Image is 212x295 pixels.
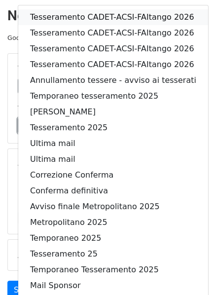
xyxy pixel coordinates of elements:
div: Widget chat [163,248,212,295]
a: Ultima mail [18,136,208,151]
small: Google Sheet: [7,34,137,41]
a: Conferma definitiva [18,183,208,199]
a: Mail Sponsor [18,278,208,294]
a: Temporaneo 2025 [18,230,208,246]
a: Metropolitano 2025 [18,215,208,230]
a: Annullamento tessere - avviso ai tesserati [18,73,208,88]
a: Tesseramento CADET-ACSI-FAItango 2026 [18,9,208,25]
a: Tesseramento 2025 [18,120,208,136]
a: Tesseramento 25 [18,246,208,262]
a: [PERSON_NAME] [18,104,208,120]
a: Tesseramento CADET-ACSI-FAItango 2026 [18,57,208,73]
h2: New Campaign [7,7,205,24]
a: Tesseramento CADET-ACSI-FAItango 2026 [18,25,208,41]
a: Correzione Conferma [18,167,208,183]
a: Tesseramento CADET-ACSI-FAItango 2026 [18,41,208,57]
a: Temporaneo Tesseramento 2025 [18,262,208,278]
a: Temporaneo tesseramento 2025 [18,88,208,104]
a: Ultima mail [18,151,208,167]
a: Avviso finale Metropolitano 2025 [18,199,208,215]
iframe: Chat Widget [163,248,212,295]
